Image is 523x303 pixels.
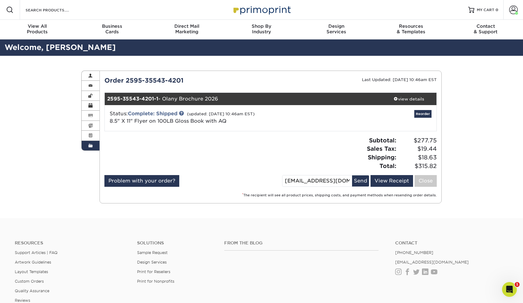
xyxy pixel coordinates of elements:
a: Print for Nonprofits [137,279,174,284]
div: & Templates [374,23,448,35]
span: Direct Mail [149,23,224,29]
span: MY CART [477,7,494,13]
div: Status: [105,110,326,125]
div: view details [381,96,436,102]
a: Shop ByIndustry [224,20,299,39]
span: $19.44 [398,145,437,153]
span: Business [75,23,150,29]
strong: Sales Tax: [367,145,396,152]
small: The recipient will see all product prices, shipping costs, and payment methods when resending ord... [242,193,437,197]
span: Shop By [224,23,299,29]
div: Services [299,23,374,35]
a: View Receipt [371,175,413,187]
span: $315.82 [398,162,437,170]
a: 8.5" X 11" Flyer on 100LB Gloss Book with AQ [110,118,226,124]
input: SEARCH PRODUCTS..... [25,6,85,14]
a: [PHONE_NUMBER] [395,250,433,255]
h4: From the Blog [224,240,379,246]
a: Layout Templates [15,269,48,274]
a: Sample Request [137,250,168,255]
strong: 2595-35543-4201-1 [107,96,158,102]
a: [EMAIL_ADDRESS][DOMAIN_NAME] [395,260,469,264]
small: (updated: [DATE] 10:46am EST) [187,112,255,116]
a: Support Articles | FAQ [15,250,58,255]
a: Close [415,175,437,187]
strong: Shipping: [368,154,396,161]
a: Quality Assurance [15,289,49,293]
a: Contact [395,240,508,246]
a: Custom Orders [15,279,44,284]
h4: Solutions [137,240,215,246]
small: Last Updated: [DATE] 10:46am EST [362,77,437,82]
a: Print for Resellers [137,269,170,274]
span: Resources [374,23,448,29]
a: Resources& Templates [374,20,448,39]
a: Complete: Shipped [128,111,177,117]
a: Reorder [414,110,432,118]
a: Reviews [15,298,30,303]
h4: Resources [15,240,128,246]
span: $18.63 [398,153,437,162]
span: Design [299,23,374,29]
a: Problem with your order? [104,175,179,187]
div: Industry [224,23,299,35]
span: 0 [496,8,498,12]
div: Order 2595-35543-4201 [100,76,271,85]
span: $277.75 [398,136,437,145]
a: Design Services [137,260,167,264]
a: DesignServices [299,20,374,39]
div: & Support [448,23,523,35]
a: Contact& Support [448,20,523,39]
a: view details [381,93,436,105]
img: Primoprint [231,3,292,16]
button: Send [352,175,369,186]
a: Artwork Guidelines [15,260,51,264]
span: Contact [448,23,523,29]
div: Cards [75,23,150,35]
iframe: Intercom live chat [502,282,517,297]
div: - Olany Brochure 2026 [105,93,381,105]
strong: Total: [379,162,396,169]
span: 1 [515,282,520,287]
a: BusinessCards [75,20,150,39]
a: Direct MailMarketing [149,20,224,39]
strong: Subtotal: [369,137,396,144]
div: Marketing [149,23,224,35]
